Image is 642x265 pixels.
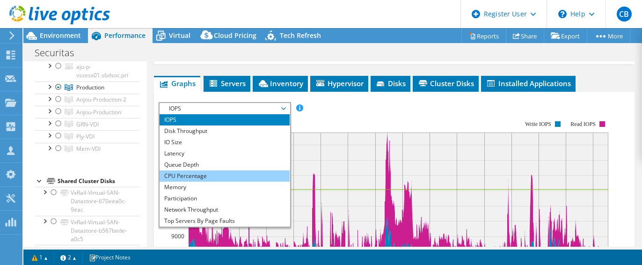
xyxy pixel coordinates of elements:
[506,29,544,43] a: Share
[76,83,104,91] span: Production
[214,31,256,40] span: Cloud Pricing
[208,79,246,88] span: Servers
[164,103,285,114] span: IOPS
[76,96,126,103] span: Anjou-Production-2
[160,125,289,137] li: Disk Throughput
[58,176,139,187] div: Shared Cluster Disks
[169,31,190,40] span: Virtual
[104,31,146,40] span: Performance
[587,29,630,43] a: More
[160,148,289,159] li: Latency
[160,114,289,125] li: IOPS
[25,251,54,263] a: 1
[525,121,552,127] text: Write IOPS
[417,79,474,88] span: Cluster Disks
[35,81,139,94] a: Production
[571,121,596,127] text: Read IOPS
[76,120,99,128] span: GRN-VDI
[54,251,83,263] a: 2
[315,79,364,88] span: Hypervisor
[544,29,587,43] a: Export
[35,94,139,106] a: Anjou-Production-2
[76,63,128,79] span: aju-p-vssesx01.sbdsoc.pri
[160,215,289,227] li: Top Servers By Page Faults
[35,143,139,155] a: Mem-VDI
[35,130,139,142] a: Ply-VDI
[35,216,139,245] a: VxRail-Virtual-SAN-Datastore-b567bede-a0c5
[160,170,289,182] li: CPU Percentage
[375,79,406,88] span: Disks
[40,31,81,40] span: Environment
[159,79,196,88] span: Graphs
[280,31,321,40] span: Tech Refresh
[35,60,139,81] a: aju-p-vssesx01.sbdsoc.pri
[35,118,139,130] a: GRN-VDI
[160,137,289,148] li: IO Size
[160,159,289,170] li: Queue Depth
[30,48,88,58] h1: Securitas
[461,29,506,43] a: Reports
[76,132,95,140] span: Ply-VDI
[76,108,121,116] span: Anjou-Production
[617,7,632,22] span: CB
[171,232,184,240] text: 9000
[35,187,139,216] a: VxRail-Virtual-SAN-Datastore-670eea0c-9eac
[486,79,571,88] span: Installed Applications
[257,79,303,88] span: Inventory
[558,10,567,18] svg: \n
[82,251,137,263] a: Project Notes
[160,193,289,204] li: Participation
[76,145,101,153] span: Mem-VDI
[160,182,289,193] li: Memory
[160,204,289,215] li: Network Throughput
[35,106,139,118] a: Anjou-Production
